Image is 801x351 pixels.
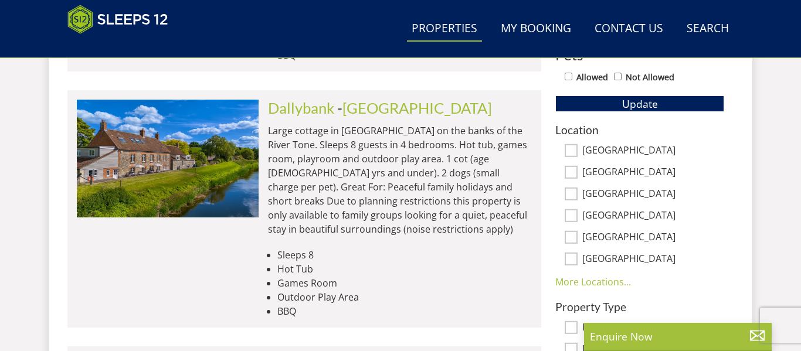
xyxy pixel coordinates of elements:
h3: Pets [555,47,724,63]
li: Outdoor Play Area [277,290,532,304]
img: riverside-somerset-holiday-accommodation-home-sleeps-8.original.jpg [77,100,259,217]
label: Allowed [576,71,608,84]
button: Update [555,96,724,112]
a: Search [682,16,734,42]
label: [GEOGRAPHIC_DATA] [582,188,724,201]
li: Games Room [277,276,532,290]
label: House [582,322,724,335]
img: Sleeps 12 [67,5,168,34]
label: Not Allowed [626,71,674,84]
a: Dallybank [268,99,334,117]
a: My Booking [496,16,576,42]
h3: Property Type [555,301,724,313]
label: [GEOGRAPHIC_DATA] [582,253,724,266]
a: Contact Us [590,16,668,42]
li: Hot Tub [277,262,532,276]
a: Properties [407,16,482,42]
label: [GEOGRAPHIC_DATA] [582,166,724,179]
label: [GEOGRAPHIC_DATA] [582,145,724,158]
a: More Locations... [555,275,631,288]
p: Enquire Now [590,329,766,344]
label: [GEOGRAPHIC_DATA] [582,231,724,244]
a: [GEOGRAPHIC_DATA] [342,99,492,117]
iframe: Customer reviews powered by Trustpilot [62,41,185,51]
p: Large cottage in [GEOGRAPHIC_DATA] on the banks of the River Tone. Sleeps 8 guests in 4 bedrooms.... [268,124,532,236]
label: [GEOGRAPHIC_DATA] [582,210,724,223]
h3: Location [555,124,724,136]
span: Update [622,97,658,111]
li: BBQ [277,304,532,318]
span: - [337,99,492,117]
li: Sleeps 8 [277,248,532,262]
